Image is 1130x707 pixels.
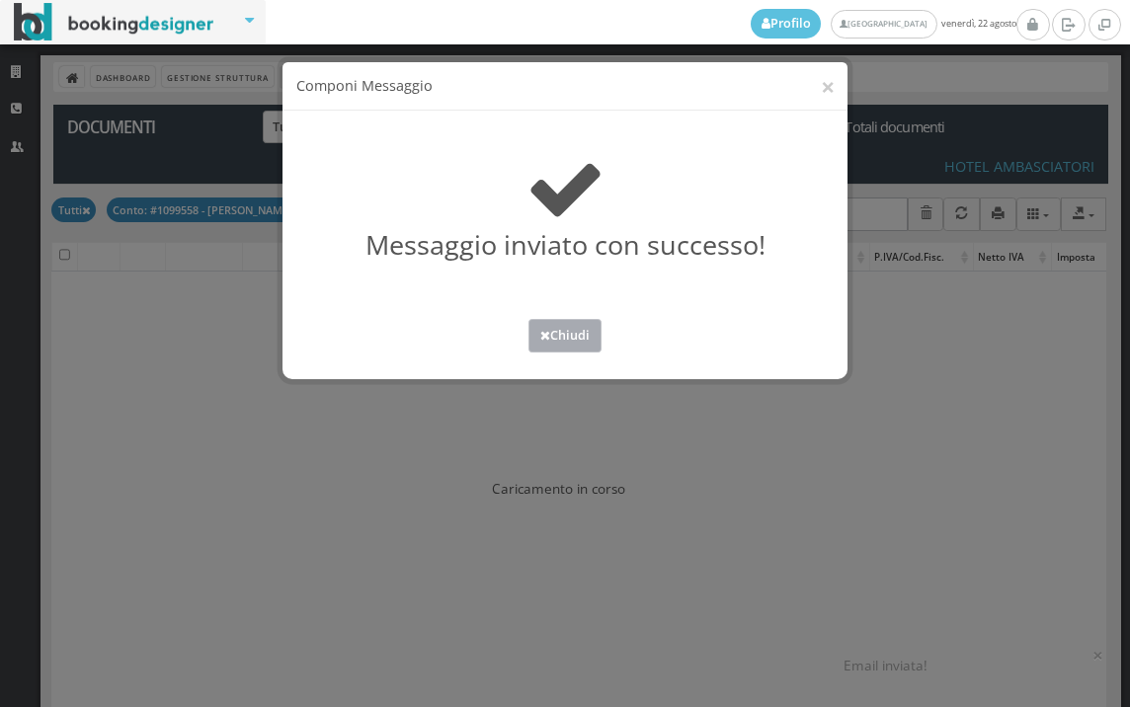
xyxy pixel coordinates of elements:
[287,149,844,261] h2: Messaggio inviato con successo!
[296,76,835,97] h4: Componi Messaggio
[528,319,602,352] button: Chiudi
[751,9,822,39] a: Profilo
[844,657,928,674] span: Email inviata!
[821,74,835,99] button: ×
[1092,646,1103,665] button: ×
[14,3,214,41] img: BookingDesigner.com
[751,9,1016,39] span: venerdì, 22 agosto
[831,10,936,39] a: [GEOGRAPHIC_DATA]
